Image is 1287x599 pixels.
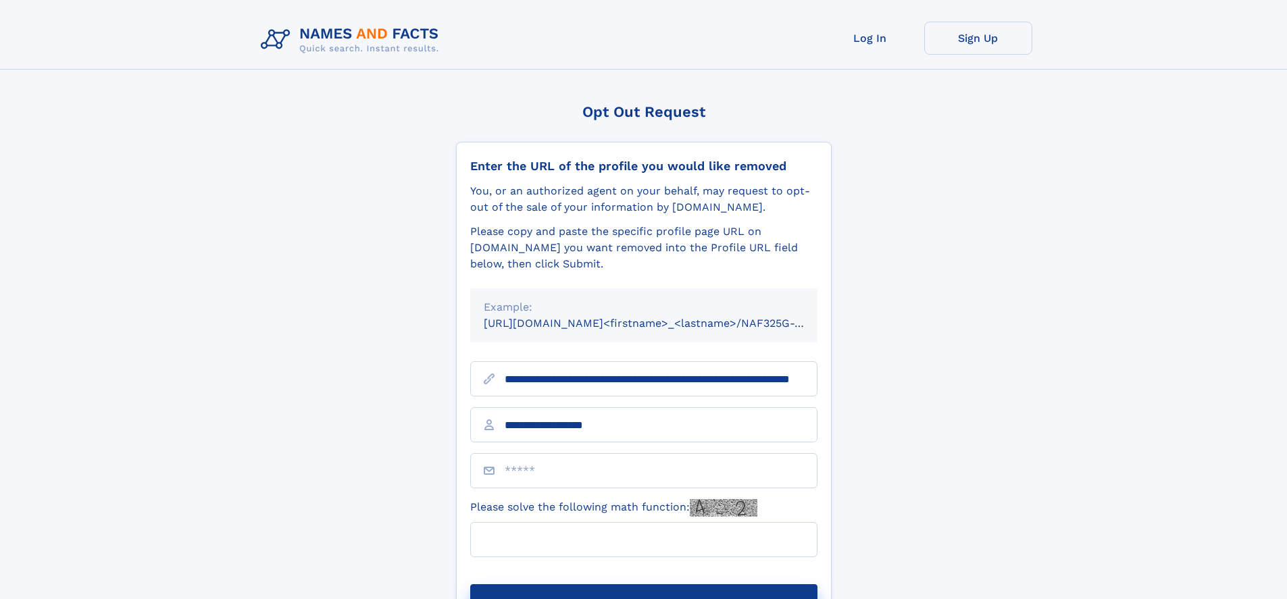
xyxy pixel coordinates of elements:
[456,103,832,120] div: Opt Out Request
[816,22,924,55] a: Log In
[484,317,843,330] small: [URL][DOMAIN_NAME]<firstname>_<lastname>/NAF325G-xxxxxxxx
[255,22,450,58] img: Logo Names and Facts
[924,22,1032,55] a: Sign Up
[484,299,804,315] div: Example:
[470,183,817,215] div: You, or an authorized agent on your behalf, may request to opt-out of the sale of your informatio...
[470,499,757,517] label: Please solve the following math function:
[470,224,817,272] div: Please copy and paste the specific profile page URL on [DOMAIN_NAME] you want removed into the Pr...
[470,159,817,174] div: Enter the URL of the profile you would like removed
